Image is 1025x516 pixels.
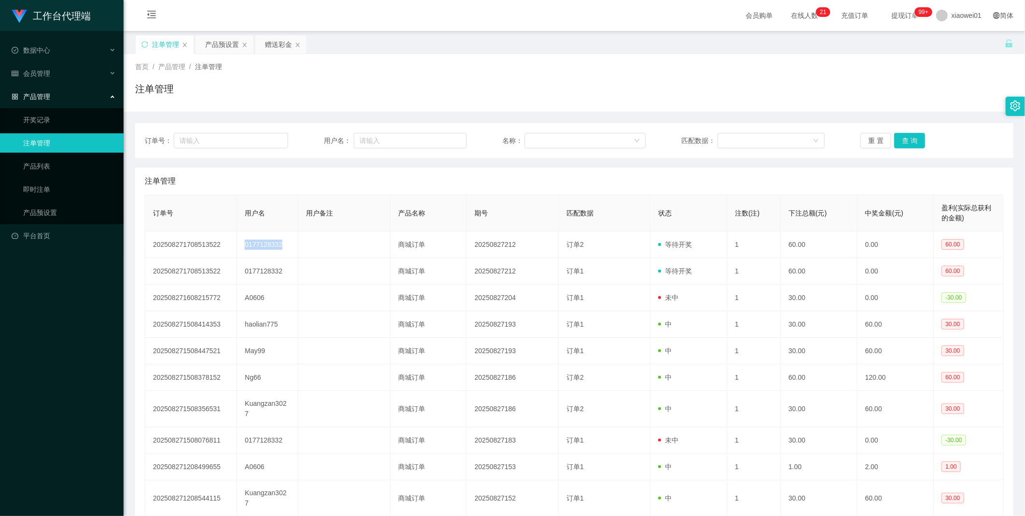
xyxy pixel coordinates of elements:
span: 订单1 [567,436,584,444]
span: 30.00 [942,403,964,414]
a: 注单管理 [23,133,116,153]
div: 赠送彩金 [265,35,292,54]
i: 图标: menu-fold [135,0,168,31]
span: 匹配数据： [681,136,718,146]
span: 下注总额(元) [789,209,827,217]
span: 会员管理 [12,70,50,77]
td: 0177128332 [237,231,298,258]
td: 30.00 [781,427,858,454]
td: 20250827212 [467,231,558,258]
td: 60.00 [858,311,934,338]
td: 1 [727,258,781,285]
span: 注单管理 [195,63,222,71]
i: 图标: setting [1010,100,1021,111]
a: 产品列表 [23,157,116,176]
span: 30.00 [942,345,964,356]
td: 30.00 [781,338,858,364]
span: 注单管理 [145,175,176,187]
td: Kuangzan3027 [237,391,298,427]
span: 60.00 [942,266,964,276]
td: 商城订单 [390,311,467,338]
span: 1.00 [942,461,960,472]
h1: 工作台代理端 [33,0,91,31]
td: 202508271508414353 [145,311,237,338]
i: 图标: close [242,42,248,48]
a: 图标: dashboard平台首页 [12,226,116,245]
span: 提现订单 [887,12,924,19]
td: 20250827193 [467,311,558,338]
span: 未中 [658,436,679,444]
a: 即时注单 [23,180,116,199]
td: 202508271208499655 [145,454,237,480]
span: 用户名： [324,136,354,146]
span: 订单1 [567,463,584,471]
td: 商城订单 [390,364,467,391]
td: 1 [727,285,781,311]
i: 图标: close [182,42,188,48]
span: 订单2 [567,373,584,381]
span: 订单1 [567,347,584,355]
input: 请输入 [174,133,288,148]
span: 中 [658,347,672,355]
span: 匹配数据 [567,209,594,217]
span: 60.00 [942,372,964,383]
span: 中 [658,320,672,328]
td: 30.00 [781,391,858,427]
td: 1.00 [781,454,858,480]
td: 60.00 [858,391,934,427]
span: 在线人数 [787,12,823,19]
span: 30.00 [942,319,964,330]
span: 期号 [474,209,488,217]
i: 图标: close [295,42,301,48]
td: A0606 [237,285,298,311]
span: 中 [658,373,672,381]
span: 用户名 [245,209,265,217]
td: 120.00 [858,364,934,391]
i: 图标: unlock [1005,39,1013,48]
td: haolian775 [237,311,298,338]
td: 1 [727,364,781,391]
td: 60.00 [781,364,858,391]
td: 商城订单 [390,391,467,427]
a: 产品预设置 [23,203,116,222]
td: 商城订单 [390,454,467,480]
span: 订单2 [567,241,584,248]
i: 图标: table [12,70,18,77]
td: 30.00 [781,311,858,338]
td: Ng66 [237,364,298,391]
span: 订单号 [153,209,173,217]
span: 数据中心 [12,46,50,54]
span: 中 [658,463,672,471]
button: 重 置 [860,133,891,148]
td: 商城订单 [390,231,467,258]
i: 图标: global [993,12,1000,19]
sup: 976 [915,7,932,17]
td: 1 [727,231,781,258]
p: 2 [820,7,823,17]
td: 商城订单 [390,258,467,285]
td: 0177128332 [237,427,298,454]
span: 名称： [503,136,525,146]
td: 60.00 [781,231,858,258]
span: 订单2 [567,405,584,413]
span: 用户备注 [306,209,333,217]
td: 0.00 [858,427,934,454]
td: 60.00 [858,338,934,364]
span: 未中 [658,294,679,301]
span: 订单1 [567,294,584,301]
img: logo.9652507e.png [12,10,27,23]
td: 0.00 [858,231,934,258]
td: 202508271608215772 [145,285,237,311]
td: A0606 [237,454,298,480]
span: 订单1 [567,320,584,328]
span: 中 [658,494,672,502]
td: 20250827186 [467,364,558,391]
div: 产品预设置 [205,35,239,54]
td: 1 [727,427,781,454]
span: 60.00 [942,239,964,250]
span: 订单1 [567,267,584,275]
td: 商城订单 [390,338,467,364]
span: / [152,63,154,71]
span: 30.00 [942,493,964,503]
td: 20250827186 [467,391,558,427]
